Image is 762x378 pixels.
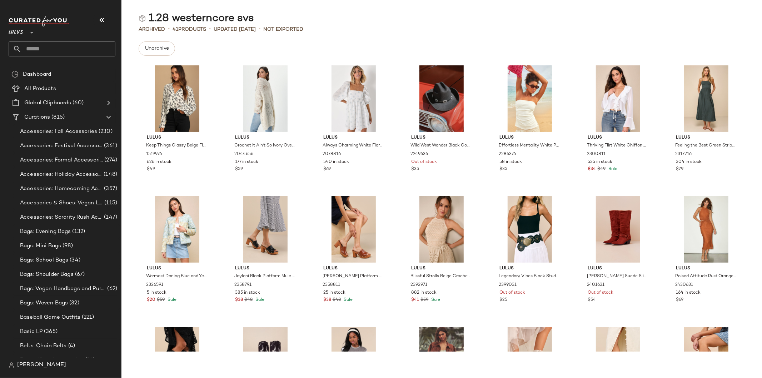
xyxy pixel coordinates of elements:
span: (24) [84,356,95,364]
span: 304 in stock [676,159,702,165]
span: Basic LP [20,328,43,336]
div: Products [173,26,206,33]
span: Warmest Darling Blue and Yellow Floral Print Quilted Jacket [146,273,207,280]
span: Jaylani Black Platform Mule Sandals [234,273,295,280]
span: Always Charming White Floral Swiss Dot Babydoll Dress [323,143,383,149]
span: $54 [588,297,596,303]
span: Accessories & Shoes: Vegan Leather [20,199,103,207]
span: (32) [68,299,79,307]
span: Lulus [676,135,737,141]
img: 10166821_2078816.jpg [318,65,390,132]
span: 2286376 [499,151,516,158]
span: (62) [106,285,117,293]
img: 11224561_2300811.jpg [582,65,654,132]
span: (274) [103,156,117,164]
span: [PERSON_NAME] Suede Slip-On Knee-High Moto Boots [587,273,648,280]
img: 11548321_2392971.jpg [405,196,478,263]
span: $59 [235,166,243,173]
span: 177 in stock [235,159,258,165]
span: (67) [74,270,85,279]
span: $49 [597,166,606,173]
img: 11851821_2358811.jpg [318,196,390,263]
img: 10841441_2249636.jpg [405,65,478,132]
span: $59 [420,297,428,303]
span: 1519976 [146,151,162,158]
span: 540 in stock [323,159,349,165]
span: $41 [411,297,419,303]
img: 11418221_2399031.jpg [494,196,566,263]
span: $49 [147,166,155,173]
span: Lulus [411,135,472,141]
span: (230) [97,128,113,136]
span: (132) [71,228,85,236]
span: Bags: Shoulder Bags [20,270,74,279]
p: Not Exported [263,26,303,33]
span: $35 [499,166,507,173]
span: 385 in stock [235,290,260,296]
span: Accessories: Holiday Accessories [20,170,102,179]
img: 7452981_1519976.jpg [141,65,213,132]
span: Lulus [499,265,560,272]
img: svg%3e [11,71,19,78]
span: Thriving Flirt White Chiffon Ruffled Long Sleeve Tie-Front Top [587,143,648,149]
span: Bags: Woven Bags [20,299,68,307]
span: Belts: Chain Belts [20,342,67,350]
span: Sale [342,298,353,302]
span: 58 in stock [499,159,522,165]
span: Sale [430,298,440,302]
span: Accessories: Formal Accessories [20,156,103,164]
p: updated [DATE] [214,26,256,33]
span: Bags: Evening Bags [20,228,71,236]
span: Bags: School Bags [20,256,68,264]
button: Unarchive [139,41,175,56]
span: Lulus [147,265,208,272]
span: 5 in stock [147,290,166,296]
span: Lulus [411,265,472,272]
span: 2358811 [323,282,340,288]
span: 2326591 [146,282,163,288]
span: 626 in stock [147,159,171,165]
img: svg%3e [9,362,14,368]
span: Effortless Mentality White Pleated Strapless Top [499,143,559,149]
img: svg%3e [139,15,146,22]
div: 1.28 westerncore svs [139,11,254,26]
span: $48 [333,297,341,303]
span: (4) [67,342,75,350]
img: 11960021_2401631.jpg [582,196,654,263]
img: 11852161_2358791.jpg [229,196,302,263]
span: Keep Things Classy Beige Floral Print Button-Up Long Sleeve Top [146,143,207,149]
span: Dashboard [23,70,51,79]
span: $38 [323,297,331,303]
span: Bags: Mini Bags [20,242,61,250]
span: Accessories: Sorority Rush Accessories [20,213,103,222]
span: $48 [244,297,253,303]
span: Out of stock [499,290,525,296]
span: $25 [499,297,507,303]
span: Baseball Game Outfits [20,313,80,322]
span: Lulus [588,265,648,272]
span: Lulus [235,135,296,141]
span: Accessories: Homecoming Accessories [20,185,103,193]
span: Poised Attitude Rust Orange Halter Cutout Twist-Front Midi Dress [675,273,736,280]
img: 11369241_2317216.jpg [670,65,742,132]
span: Lulus [676,265,737,272]
span: [PERSON_NAME] [17,361,66,369]
span: Sale [607,167,617,171]
span: $35 [411,166,419,173]
span: Lulus [147,135,208,141]
span: Lulus [323,265,384,272]
span: 164 in stock [676,290,701,296]
span: (98) [61,242,73,250]
span: (34) [68,256,80,264]
span: 2430631 [675,282,693,288]
span: (357) [103,185,117,193]
span: 535 in stock [588,159,612,165]
span: (815) [50,113,65,121]
span: Lulus [235,265,296,272]
img: 11200181_2326591.jpg [141,196,213,263]
span: Archived [139,26,165,33]
span: Global Clipboards [24,99,71,107]
span: Accessories: Fall Accessories [20,128,97,136]
span: Bags: Vegan Handbags and Purses [20,285,106,293]
span: Unarchive [145,46,169,51]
